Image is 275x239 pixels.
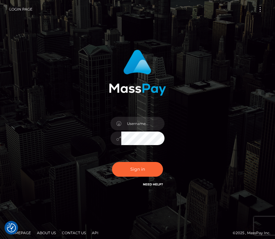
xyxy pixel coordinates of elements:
[143,182,163,186] a: Need Help?
[112,162,163,177] button: Sign in
[7,223,16,232] button: Consent Preferences
[9,3,32,16] a: Login Page
[121,117,165,130] input: Username...
[89,228,101,237] a: API
[7,228,33,237] a: Homepage
[5,230,270,236] div: © 2025 , MassPay Inc.
[7,223,16,232] img: Revisit consent button
[109,50,166,96] img: MassPay Login
[59,228,88,237] a: Contact Us
[35,228,58,237] a: About Us
[255,5,266,14] button: Toggle navigation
